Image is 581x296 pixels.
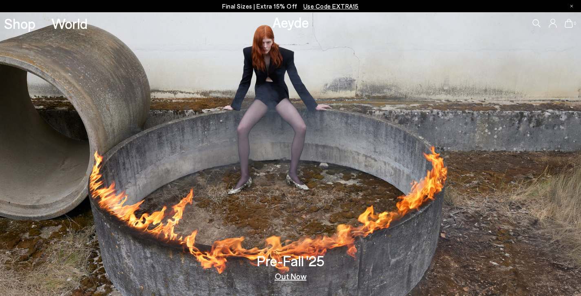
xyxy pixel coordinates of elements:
p: Final Sizes | Extra 15% Off [222,1,359,11]
span: Navigate to /collections/ss25-final-sizes [303,2,359,10]
span: 0 [573,21,577,26]
a: World [51,16,88,31]
a: 0 [565,19,573,28]
a: Aeyde [272,13,309,31]
a: Shop [4,16,35,31]
h3: Pre-Fall '25 [257,254,325,268]
a: Out Now [275,272,307,280]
